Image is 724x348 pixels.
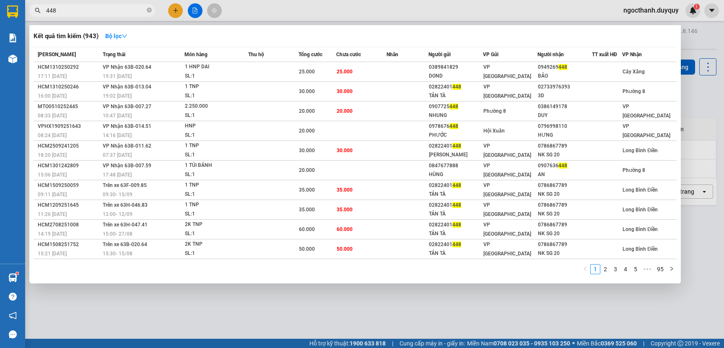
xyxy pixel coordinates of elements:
span: 15:21 [DATE] [38,251,67,257]
span: Tổng cước [298,52,322,57]
div: PHƯỚC [429,131,483,140]
span: 30.000 [299,88,315,94]
span: 15:06 [DATE] [38,172,67,178]
div: 1 HNP DAI [185,62,248,72]
li: 2 [600,264,610,274]
span: 448 [452,222,461,228]
span: 18:20 [DATE] [38,152,67,158]
sup: 1 [16,272,18,275]
div: 2K TNP [185,240,248,249]
div: NK SG 20 [538,190,592,199]
div: HCM1508251752 [38,240,100,249]
div: SL: 1 [185,151,248,160]
span: VP [GEOGRAPHIC_DATA] [483,202,531,217]
span: 448 [449,123,458,129]
span: Phường 8 [483,108,506,114]
div: SL: 1 [185,249,248,258]
li: 5 [631,264,641,274]
span: 448 [452,84,461,90]
div: HCM1310250246 [38,83,100,91]
div: 02822401 [429,142,483,151]
span: Phường 8 [623,167,645,173]
li: 4 [620,264,631,274]
span: Chưa cước [336,52,361,57]
span: Trên xe 63H-047.41 [103,222,148,228]
span: 09:11 [DATE] [38,192,67,197]
div: SL: 1 [185,72,248,81]
span: 35.000 [299,207,315,213]
div: 0786867789 [538,201,592,210]
span: close-circle [147,7,152,15]
span: Món hàng [184,52,208,57]
strong: Bộ lọc [105,33,127,39]
div: MTO0510252445 [38,102,100,111]
span: 19:31 [DATE] [103,73,132,79]
span: Trên xe 63B-020.64 [103,242,147,247]
div: SL: 1 [185,131,248,140]
span: VP [GEOGRAPHIC_DATA] [483,64,531,79]
span: 20.000 [299,128,315,134]
span: left [583,266,588,271]
div: 0907636 [538,161,592,170]
span: 30.000 [337,88,353,94]
span: 25.000 [299,69,315,75]
span: 19:02 [DATE] [103,93,132,99]
div: TẢN TÀ [429,190,483,199]
span: Long Bình Điền [623,207,658,213]
span: 11:26 [DATE] [38,211,67,217]
span: 35.000 [299,187,315,193]
img: warehouse-icon [8,273,17,282]
input: Tìm tên, số ĐT hoặc mã đơn [46,6,145,15]
span: message [9,330,17,338]
span: Long Bình Điền [623,246,658,252]
div: HCM1301242809 [38,161,100,170]
span: 10:47 [DATE] [103,113,132,119]
div: TẢN TÀ [429,249,483,258]
span: 20.000 [299,167,315,173]
div: SL: 1 [185,91,248,101]
span: VP Nhận 63B-020.64 [103,64,151,70]
span: search [35,8,41,13]
span: 16:00 [DATE] [38,93,67,99]
span: 448 [452,143,461,149]
span: 30.000 [299,148,315,153]
div: AN [538,170,592,179]
span: VP [GEOGRAPHIC_DATA] [483,84,531,99]
span: 20.000 [337,108,353,114]
li: Previous Page [580,264,590,274]
span: close-circle [147,8,152,13]
span: 08:33 [DATE] [38,113,67,119]
div: 3D [538,91,592,100]
a: 5 [631,265,640,274]
span: VP [GEOGRAPHIC_DATA] [483,143,531,158]
div: HNP [185,122,248,131]
div: 0786867789 [538,181,592,190]
div: BẢO [538,72,592,81]
button: Bộ lọcdown [99,29,134,43]
div: [PERSON_NAME] [429,151,483,159]
div: SL: 1 [185,229,248,239]
div: 1 TNP [185,181,248,190]
a: 4 [621,265,630,274]
span: VP [GEOGRAPHIC_DATA] [483,182,531,197]
span: 60.000 [337,226,353,232]
span: VP Nhận 63B-007.59 [103,163,151,169]
div: 0978676 [429,122,483,131]
span: VP [GEOGRAPHIC_DATA] [623,123,670,138]
div: 02822401 [429,201,483,210]
span: 60.000 [299,226,315,232]
span: 15:00 - 27/08 [103,231,132,237]
span: 448 [452,202,461,208]
span: Trên xe 63F-009.85 [103,182,147,188]
li: 95 [654,264,667,274]
div: 0386149178 [538,102,592,111]
span: 25.000 [337,69,353,75]
span: ••• [641,264,654,274]
span: VP Gửi [483,52,498,57]
span: right [669,266,674,271]
span: 09:30 - 15/09 [103,192,132,197]
span: Trên xe 63H-046.83 [103,202,148,208]
span: 448 [452,242,461,247]
div: 0786867789 [538,221,592,229]
span: 35.000 [337,207,353,213]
